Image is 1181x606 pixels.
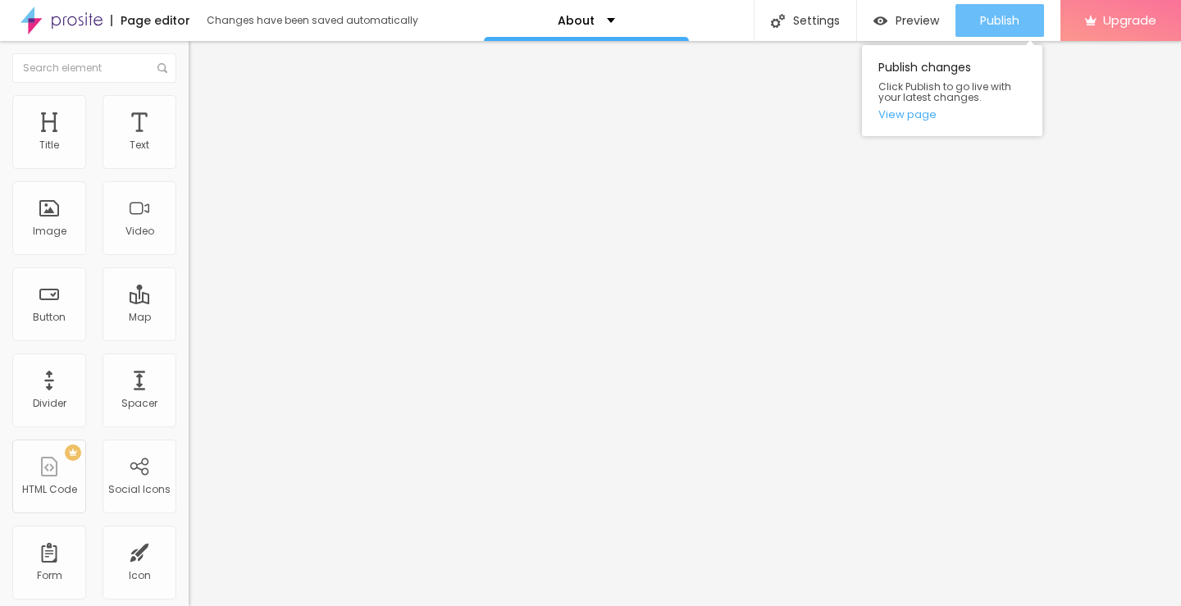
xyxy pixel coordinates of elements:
div: Button [33,312,66,323]
div: Social Icons [108,484,171,495]
div: Title [39,139,59,151]
button: Preview [857,4,955,37]
div: Image [33,226,66,237]
div: HTML Code [22,484,77,495]
div: Text [130,139,149,151]
div: Video [125,226,154,237]
img: Icone [771,14,785,28]
span: Click Publish to go live with your latest changes. [878,81,1026,103]
div: Divider [33,398,66,409]
img: view-1.svg [873,14,887,28]
span: Publish [980,14,1019,27]
div: Form [37,570,62,581]
div: Map [129,312,151,323]
span: Preview [896,14,939,27]
div: Changes have been saved automatically [207,16,418,25]
div: Spacer [121,398,157,409]
p: About [558,15,595,26]
div: Page editor [111,15,190,26]
input: Search element [12,53,176,83]
img: Icone [157,63,167,73]
div: Publish changes [862,45,1042,136]
span: Upgrade [1103,13,1156,27]
div: Icon [129,570,151,581]
iframe: Editor [189,41,1181,606]
button: Publish [955,4,1044,37]
a: View page [878,109,1026,120]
